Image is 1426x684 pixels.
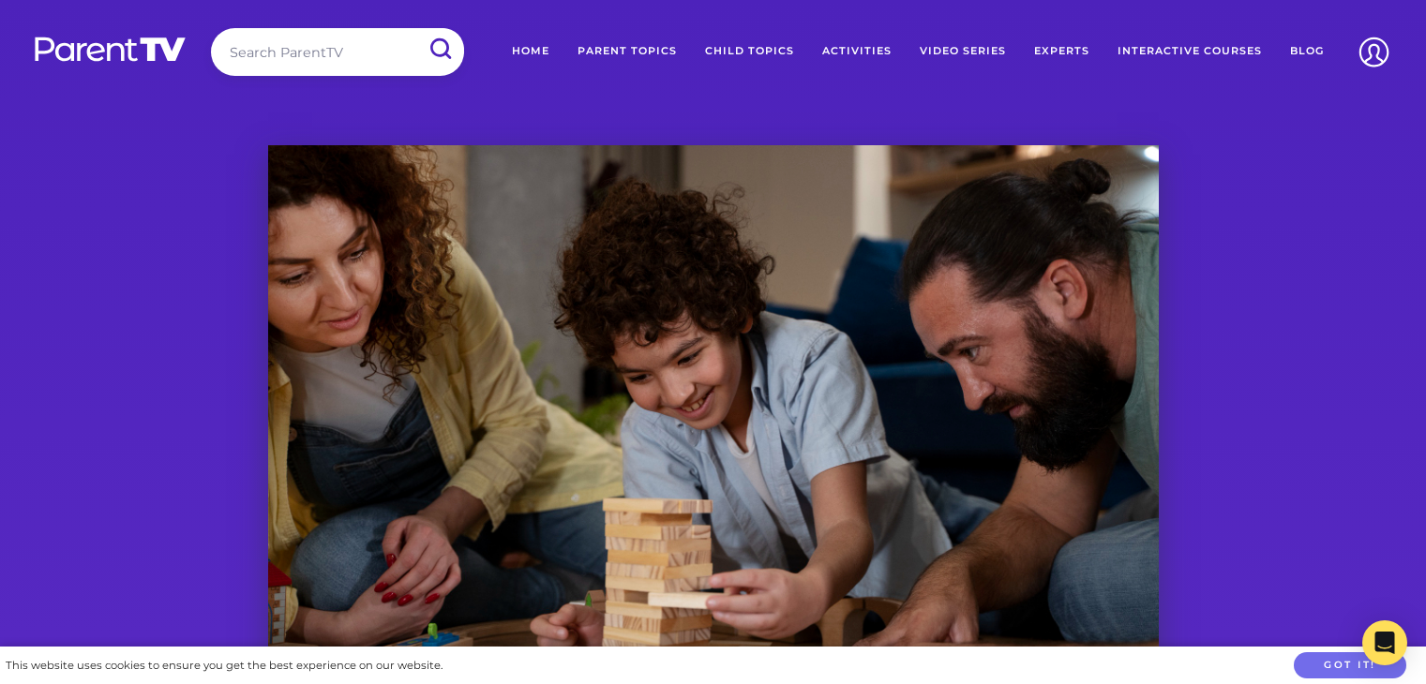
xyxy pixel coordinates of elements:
[808,28,906,75] a: Activities
[211,28,464,76] input: Search ParentTV
[498,28,563,75] a: Home
[906,28,1020,75] a: Video Series
[1294,652,1406,679] button: Got it!
[1350,28,1398,76] img: Account
[33,36,188,63] img: parenttv-logo-white.4c85aaf.svg
[563,28,691,75] a: Parent Topics
[415,28,464,70] input: Submit
[691,28,808,75] a: Child Topics
[1362,620,1407,665] div: Open Intercom Messenger
[6,656,443,676] div: This website uses cookies to ensure you get the best experience on our website.
[1020,28,1103,75] a: Experts
[1103,28,1276,75] a: Interactive Courses
[1276,28,1338,75] a: Blog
